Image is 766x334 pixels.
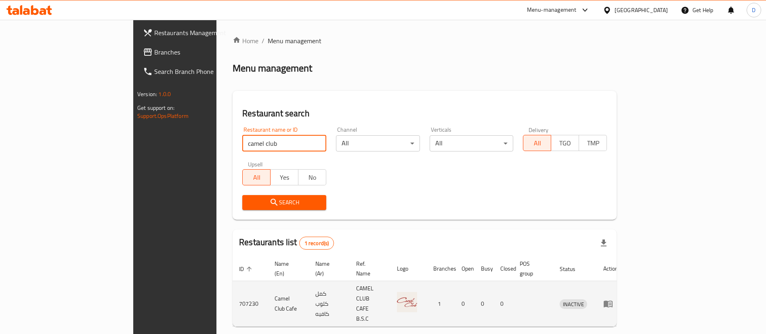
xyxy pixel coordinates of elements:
div: All [336,135,420,151]
button: No [298,169,326,185]
div: All [430,135,514,151]
td: CAMEL CLUB CAFE B.S.C [350,281,390,327]
h2: Menu management [233,62,312,75]
h2: Restaurants list [239,236,334,250]
span: TGO [554,137,576,149]
div: Menu [603,299,618,309]
li: / [262,36,264,46]
div: Total records count [299,237,334,250]
a: Search Branch Phone [136,62,261,81]
label: Delivery [529,127,549,132]
span: Search Branch Phone [154,67,255,76]
span: Status [560,264,586,274]
span: All [246,172,267,183]
span: Branches [154,47,255,57]
label: Upsell [248,161,263,167]
input: Search for restaurant name or ID.. [242,135,326,151]
th: Action [597,256,625,281]
td: 1 [427,281,455,327]
button: TMP [579,135,607,151]
a: Branches [136,42,261,62]
span: D [752,6,756,15]
td: كمل كلوب كافيه [309,281,350,327]
th: Branches [427,256,455,281]
div: Export file [594,233,613,253]
span: ID [239,264,254,274]
th: Busy [474,256,494,281]
span: POS group [520,259,544,278]
img: Camel Club Cafe [397,292,417,312]
span: Get support on: [137,103,174,113]
button: Search [242,195,326,210]
td: 0 [494,281,513,327]
span: Search [249,197,320,208]
div: Menu-management [527,5,577,15]
span: Menu management [268,36,321,46]
span: Name (Ar) [315,259,340,278]
span: Yes [274,172,295,183]
td: Camel Club Cafe [268,281,309,327]
th: Closed [494,256,513,281]
span: Ref. Name [356,259,381,278]
button: Yes [270,169,298,185]
span: No [302,172,323,183]
button: All [523,135,551,151]
span: Restaurants Management [154,28,255,38]
th: Open [455,256,474,281]
td: 0 [474,281,494,327]
a: Support.OpsPlatform [137,111,189,121]
td: 0 [455,281,474,327]
button: All [242,169,271,185]
span: Name (En) [275,259,299,278]
div: [GEOGRAPHIC_DATA] [615,6,668,15]
nav: breadcrumb [233,36,617,46]
span: Version: [137,89,157,99]
h2: Restaurant search [242,107,607,120]
span: All [527,137,548,149]
span: TMP [582,137,604,149]
a: Restaurants Management [136,23,261,42]
table: enhanced table [233,256,625,327]
span: 1.0.0 [158,89,171,99]
button: TGO [551,135,579,151]
div: INACTIVE [560,299,587,309]
span: INACTIVE [560,300,587,309]
span: 1 record(s) [300,239,334,247]
th: Logo [390,256,427,281]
